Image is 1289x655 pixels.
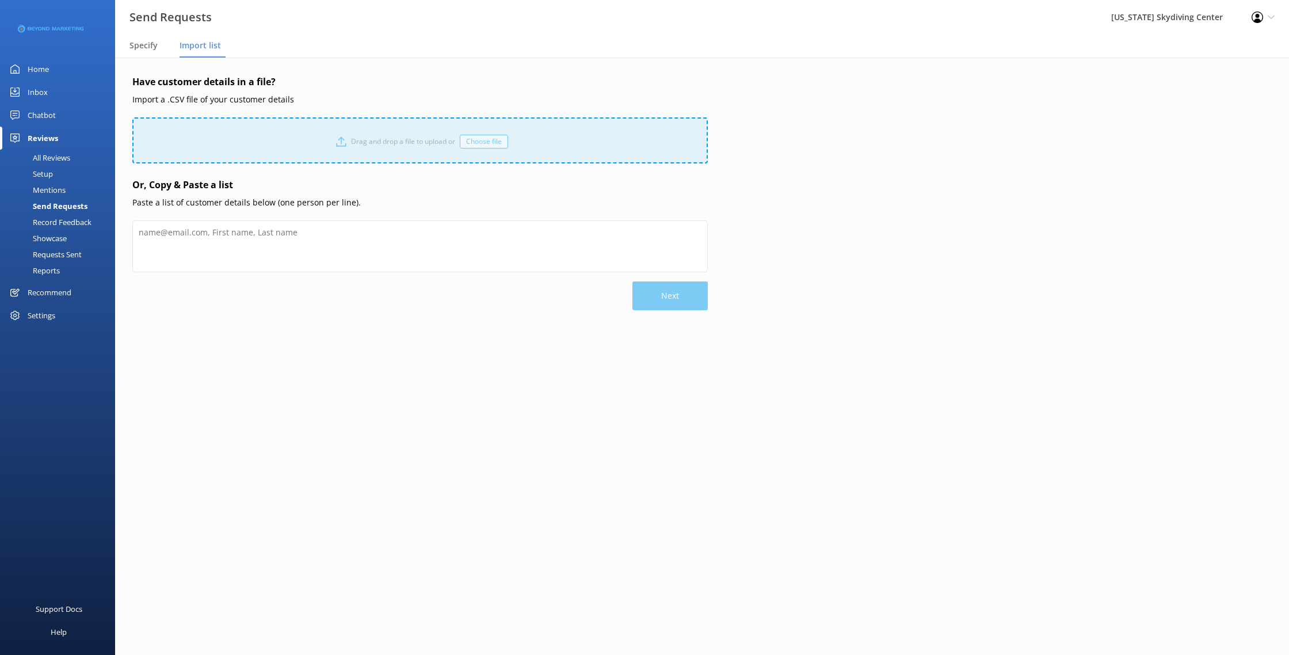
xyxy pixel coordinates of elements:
[28,58,49,81] div: Home
[129,8,212,26] h3: Send Requests
[28,281,71,304] div: Recommend
[28,304,55,327] div: Settings
[180,40,221,51] span: Import list
[7,262,115,279] a: Reports
[51,620,67,643] div: Help
[7,182,115,198] a: Mentions
[28,104,56,127] div: Chatbot
[7,230,115,246] a: Showcase
[7,182,66,198] div: Mentions
[7,198,87,214] div: Send Requests
[132,93,708,106] p: Import a .CSV file of your customer details
[129,40,158,51] span: Specify
[7,214,115,230] a: Record Feedback
[7,150,115,166] a: All Reviews
[7,150,70,166] div: All Reviews
[7,214,91,230] div: Record Feedback
[460,135,508,148] div: Choose file
[346,136,460,147] p: Drag and drop a file to upload or
[132,196,708,209] p: Paste a list of customer details below (one person per line).
[7,198,115,214] a: Send Requests
[28,127,58,150] div: Reviews
[7,246,82,262] div: Requests Sent
[132,75,708,90] h4: Have customer details in a file?
[7,166,53,182] div: Setup
[7,262,60,279] div: Reports
[7,166,115,182] a: Setup
[36,597,82,620] div: Support Docs
[7,246,115,262] a: Requests Sent
[28,81,48,104] div: Inbox
[7,230,67,246] div: Showcase
[17,20,83,39] img: 3-1676954853.png
[132,178,708,193] h4: Or, Copy & Paste a list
